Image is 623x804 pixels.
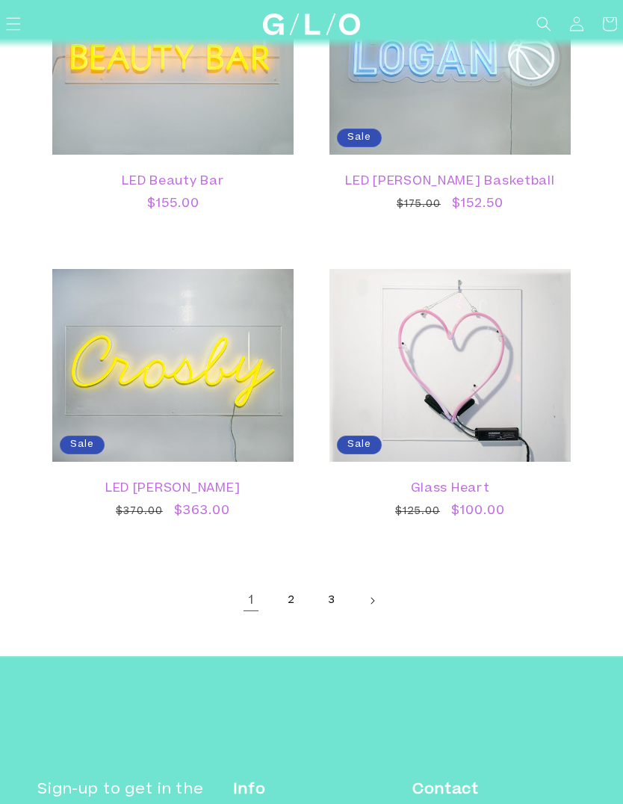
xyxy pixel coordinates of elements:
[235,584,267,617] a: Page 1
[527,7,560,40] summary: Search
[67,482,279,496] a: LED [PERSON_NAME]
[258,7,366,40] a: GLO Studio
[356,584,388,617] a: Next page
[37,584,586,617] nav: Pagination
[275,584,308,617] a: Page 2
[344,482,556,496] a: Glass Heart
[67,175,279,189] a: LED Beauty Bar
[233,783,265,797] strong: Info
[344,175,556,189] a: LED [PERSON_NAME] Basketball
[315,584,348,617] a: Page 3
[354,595,623,804] iframe: Chat Widget
[263,13,360,35] img: GLO Studio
